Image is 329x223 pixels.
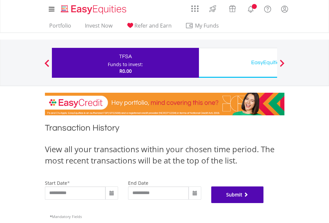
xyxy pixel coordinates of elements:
[108,61,143,68] div: Funds to invest:
[275,63,289,69] button: Next
[187,2,203,12] a: AppsGrid
[58,2,129,15] a: Home page
[82,22,115,33] a: Invest Now
[40,63,54,69] button: Previous
[45,180,67,186] label: start date
[134,22,172,29] span: Refer and Earn
[242,2,259,15] a: Notifications
[45,122,284,137] h1: Transaction History
[119,68,132,74] span: R0.00
[185,21,229,30] span: My Funds
[207,3,218,14] img: thrive-v2.svg
[50,214,82,219] span: Mandatory Fields
[128,180,148,186] label: end date
[123,22,174,33] a: Refer and Earn
[60,4,129,15] img: EasyEquities_Logo.png
[211,186,264,203] button: Submit
[191,5,199,12] img: grid-menu-icon.svg
[227,3,238,14] img: vouchers-v2.svg
[223,2,242,14] a: Vouchers
[259,2,276,15] a: FAQ's and Support
[276,2,293,16] a: My Profile
[45,93,284,115] img: EasyCredit Promotion Banner
[45,144,284,167] div: View all your transactions within your chosen time period. The most recent transactions will be a...
[56,52,195,61] div: TFSA
[47,22,74,33] a: Portfolio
